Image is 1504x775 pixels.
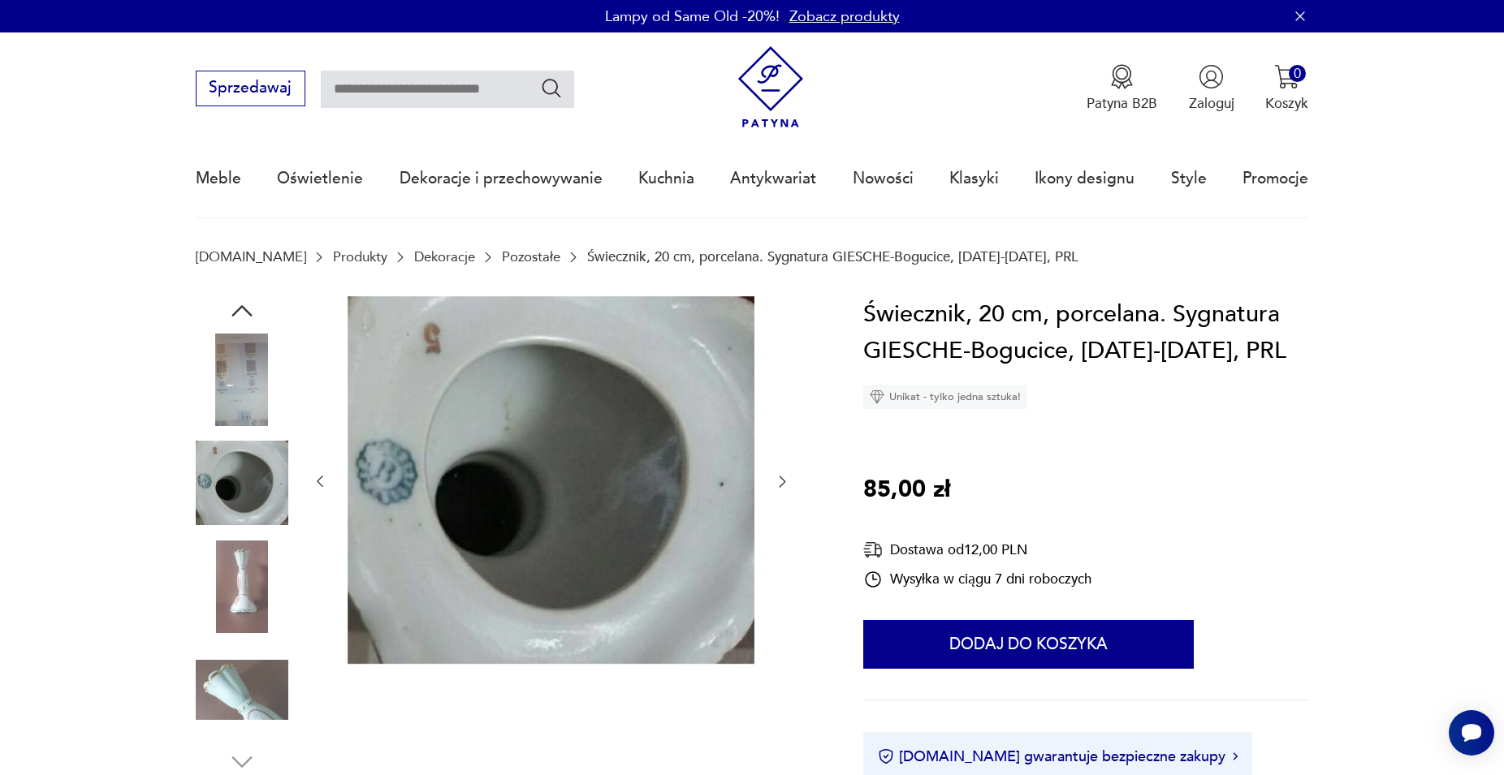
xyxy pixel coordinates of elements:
p: Świecznik, 20 cm, porcelana. Sygnatura GIESCHE-Bogucice, [DATE]-[DATE], PRL [587,249,1078,265]
img: Ikonka użytkownika [1199,64,1224,89]
div: Unikat - tylko jedna sztuka! [863,385,1027,409]
p: Lampy od Same Old -20%! [605,6,780,27]
a: Pozostałe [502,249,560,265]
p: Zaloguj [1189,94,1234,113]
a: Klasyki [949,141,999,216]
img: Zdjęcie produktu Świecznik, 20 cm, porcelana. Sygnatura GIESCHE-Bogucice, 1945-1955, PRL [196,334,288,426]
a: Nowości [853,141,914,216]
img: Zdjęcie produktu Świecznik, 20 cm, porcelana. Sygnatura GIESCHE-Bogucice, 1945-1955, PRL [196,644,288,736]
a: Kuchnia [638,141,694,216]
div: 0 [1289,65,1306,82]
div: Dostawa od 12,00 PLN [863,540,1091,560]
img: Ikona certyfikatu [878,748,894,764]
a: [DOMAIN_NAME] [196,249,306,265]
img: Zdjęcie produktu Świecznik, 20 cm, porcelana. Sygnatura GIESCHE-Bogucice, 1945-1955, PRL [196,437,288,529]
a: Style [1171,141,1207,216]
a: Promocje [1243,141,1308,216]
p: 85,00 zł [863,471,950,509]
a: Ikona medaluPatyna B2B [1087,64,1157,113]
div: Wysyłka w ciągu 7 dni roboczych [863,570,1091,589]
img: Ikona koszyka [1274,64,1299,89]
a: Sprzedawaj [196,83,305,96]
button: Sprzedawaj [196,71,305,106]
a: Oświetlenie [277,141,363,216]
button: 0Koszyk [1265,64,1308,113]
a: Ikony designu [1035,141,1134,216]
img: Ikona strzałki w prawo [1233,752,1238,760]
h1: Świecznik, 20 cm, porcelana. Sygnatura GIESCHE-Bogucice, [DATE]-[DATE], PRL [863,296,1308,370]
button: Zaloguj [1189,64,1234,113]
button: [DOMAIN_NAME] gwarantuje bezpieczne zakupy [878,747,1238,767]
button: Dodaj do koszyka [863,620,1194,669]
a: Zobacz produkty [789,6,900,27]
a: Antykwariat [730,141,816,216]
img: Patyna - sklep z meblami i dekoracjami vintage [730,46,812,128]
iframe: Smartsupp widget button [1449,710,1494,756]
img: Zdjęcie produktu Świecznik, 20 cm, porcelana. Sygnatura GIESCHE-Bogucice, 1945-1955, PRL [196,540,288,633]
button: Patyna B2B [1087,64,1157,113]
img: Ikona dostawy [863,540,883,560]
img: Zdjęcie produktu Świecznik, 20 cm, porcelana. Sygnatura GIESCHE-Bogucice, 1945-1955, PRL [348,296,754,664]
a: Produkty [333,249,387,265]
a: Meble [196,141,241,216]
a: Dekoracje [414,249,475,265]
button: Szukaj [540,76,564,100]
p: Patyna B2B [1087,94,1157,113]
a: Dekoracje i przechowywanie [400,141,603,216]
img: Ikona diamentu [870,390,884,404]
img: Ikona medalu [1109,64,1134,89]
p: Koszyk [1265,94,1308,113]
